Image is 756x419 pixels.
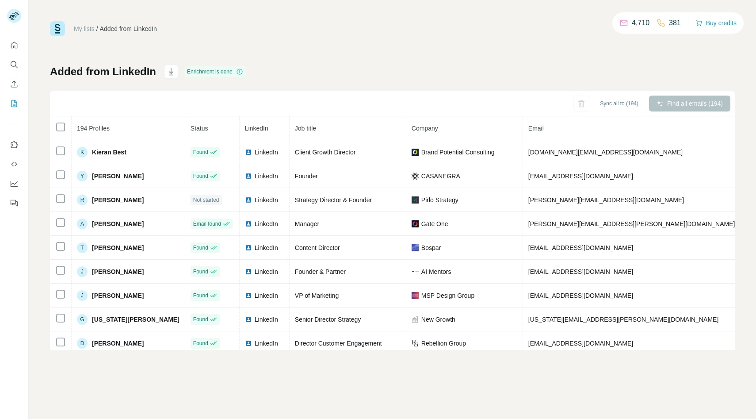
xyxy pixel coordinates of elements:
span: Bospar [421,243,441,252]
button: Quick start [7,37,21,53]
span: LinkedIn [255,148,278,157]
span: Found [193,172,208,180]
div: A [77,219,88,229]
img: LinkedIn logo [245,268,252,275]
span: [PERSON_NAME] [92,196,144,204]
span: Rebellion Group [421,339,466,348]
span: LinkedIn [245,125,268,132]
p: 381 [669,18,681,28]
span: Pirlo Strategy [421,196,458,204]
div: G [77,314,88,325]
span: Client Growth Director [295,149,356,156]
span: [PERSON_NAME] [92,267,144,276]
span: [EMAIL_ADDRESS][DOMAIN_NAME] [528,173,633,180]
img: LinkedIn logo [245,316,252,323]
button: Feedback [7,195,21,211]
img: LinkedIn logo [245,149,252,156]
button: Dashboard [7,176,21,192]
span: [PERSON_NAME][EMAIL_ADDRESS][DOMAIN_NAME] [528,196,684,204]
div: Enrichment is done [184,66,246,77]
h1: Added from LinkedIn [50,65,156,79]
span: [PERSON_NAME] [92,291,144,300]
span: Founder [295,173,318,180]
span: [PERSON_NAME] [92,172,144,181]
span: VP of Marketing [295,292,339,299]
div: D [77,338,88,349]
span: Not started [193,196,219,204]
div: J [77,290,88,301]
span: [PERSON_NAME] [92,339,144,348]
button: Enrich CSV [7,76,21,92]
button: Search [7,57,21,73]
span: New Growth [421,315,455,324]
li: / [96,24,98,33]
img: LinkedIn logo [245,173,252,180]
img: company-logo [412,220,419,227]
img: company-logo [412,292,419,299]
span: MSP Design Group [421,291,474,300]
button: Sync all to (194) [594,97,645,110]
div: Y [77,171,88,181]
button: Use Surfe API [7,156,21,172]
span: Found [193,148,208,156]
img: LinkedIn logo [245,196,252,204]
a: My lists [74,25,95,32]
span: Strategy Director & Founder [295,196,372,204]
img: Surfe Logo [50,21,65,36]
span: [EMAIL_ADDRESS][DOMAIN_NAME] [528,268,633,275]
span: CASANEGRA [421,172,460,181]
img: LinkedIn logo [245,340,252,347]
span: [US_STATE][PERSON_NAME] [92,315,179,324]
span: [EMAIL_ADDRESS][DOMAIN_NAME] [528,292,633,299]
span: Email found [193,220,221,228]
span: Status [191,125,208,132]
span: Found [193,268,208,276]
img: company-logo [412,196,419,204]
span: LinkedIn [255,339,278,348]
span: LinkedIn [255,291,278,300]
div: J [77,266,88,277]
img: company-logo [412,271,419,272]
span: Kieran Best [92,148,126,157]
span: [EMAIL_ADDRESS][DOMAIN_NAME] [528,244,633,251]
p: 4,710 [632,18,649,28]
div: K [77,147,88,158]
span: Manager [295,220,319,227]
span: Director Customer Engagement [295,340,382,347]
span: 194 Profiles [77,125,110,132]
img: company-logo [412,149,419,156]
span: LinkedIn [255,267,278,276]
span: Gate One [421,219,448,228]
span: [US_STATE][EMAIL_ADDRESS][PERSON_NAME][DOMAIN_NAME] [528,316,718,323]
span: Job title [295,125,316,132]
span: [EMAIL_ADDRESS][DOMAIN_NAME] [528,340,633,347]
button: Use Surfe on LinkedIn [7,137,21,153]
span: LinkedIn [255,172,278,181]
div: Added from LinkedIn [100,24,157,33]
img: company-logo [412,244,419,251]
span: Founder & Partner [295,268,346,275]
span: LinkedIn [255,219,278,228]
span: [PERSON_NAME][EMAIL_ADDRESS][PERSON_NAME][DOMAIN_NAME] [528,220,735,227]
span: [DOMAIN_NAME][EMAIL_ADDRESS][DOMAIN_NAME] [528,149,683,156]
span: LinkedIn [255,315,278,324]
button: My lists [7,96,21,111]
img: LinkedIn logo [245,244,252,251]
span: [PERSON_NAME] [92,219,144,228]
span: Content Director [295,244,340,251]
img: LinkedIn logo [245,220,252,227]
span: Sync all to (194) [600,100,638,108]
img: company-logo [412,340,419,347]
span: LinkedIn [255,243,278,252]
span: Found [193,292,208,300]
img: company-logo [412,173,419,180]
span: Found [193,244,208,252]
span: Found [193,315,208,323]
div: T [77,242,88,253]
img: LinkedIn logo [245,292,252,299]
span: Brand Potential Consulting [421,148,495,157]
span: Email [528,125,544,132]
button: Buy credits [695,17,737,29]
span: Senior Director Strategy [295,316,361,323]
span: LinkedIn [255,196,278,204]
